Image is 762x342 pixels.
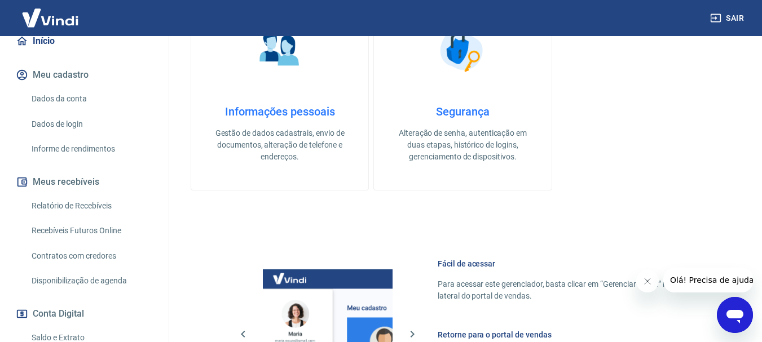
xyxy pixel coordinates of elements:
[438,278,708,302] p: Para acessar este gerenciador, basta clicar em “Gerenciar conta” no menu lateral do portal de ven...
[438,258,708,269] h6: Fácil de acessar
[434,21,491,78] img: Segurança
[27,113,155,136] a: Dados de login
[27,219,155,242] a: Recebíveis Futuros Online
[7,8,95,17] span: Olá! Precisa de ajuda?
[14,1,87,35] img: Vindi
[636,270,659,292] iframe: Fechar mensagem
[27,137,155,161] a: Informe de rendimentos
[392,105,533,118] h4: Segurança
[438,329,708,340] h6: Retorne para o portal de vendas
[14,63,155,87] button: Meu cadastro
[209,105,350,118] h4: Informações pessoais
[209,127,350,163] p: Gestão de dados cadastrais, envio de documentos, alteração de telefone e endereços.
[27,194,155,217] a: Relatório de Recebíveis
[14,301,155,326] button: Conta Digital
[708,8,748,29] button: Sair
[27,87,155,110] a: Dados da conta
[14,170,155,194] button: Meus recebíveis
[27,245,155,268] a: Contratos com credores
[663,268,753,292] iframe: Mensagem da empresa
[14,29,155,54] a: Início
[27,269,155,292] a: Disponibilização de agenda
[252,21,308,78] img: Informações pessoais
[717,297,753,333] iframe: Botão para abrir a janela de mensagens
[392,127,533,163] p: Alteração de senha, autenticação em duas etapas, histórico de logins, gerenciamento de dispositivos.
